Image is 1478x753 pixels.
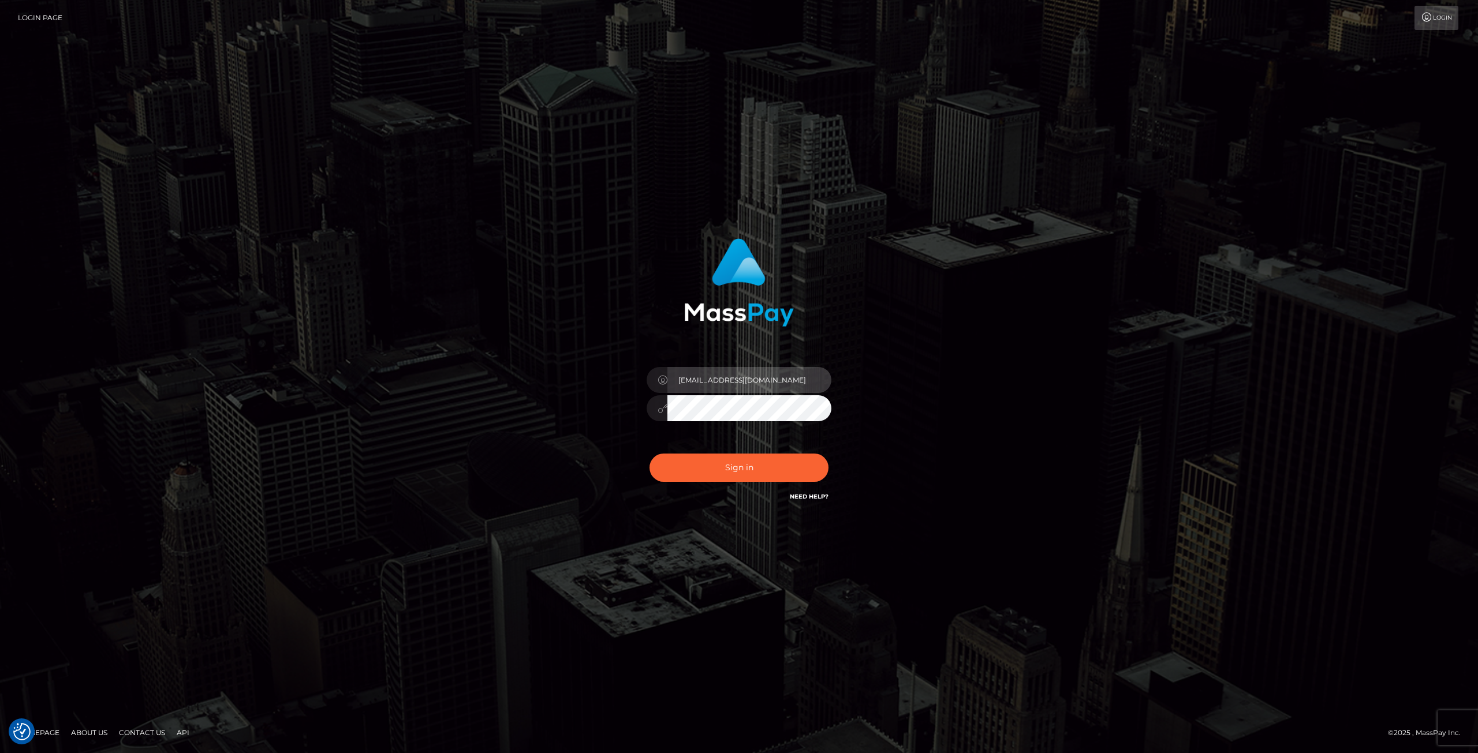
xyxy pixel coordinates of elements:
[1388,726,1469,739] div: © 2025 , MassPay Inc.
[790,493,828,500] a: Need Help?
[114,724,170,741] a: Contact Us
[650,454,828,482] button: Sign in
[13,723,31,740] button: Consent Preferences
[13,724,64,741] a: Homepage
[66,724,112,741] a: About Us
[1414,6,1458,30] a: Login
[172,724,194,741] a: API
[667,367,831,393] input: Username...
[13,723,31,740] img: Revisit consent button
[18,6,62,30] a: Login Page
[684,238,794,327] img: MassPay Login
